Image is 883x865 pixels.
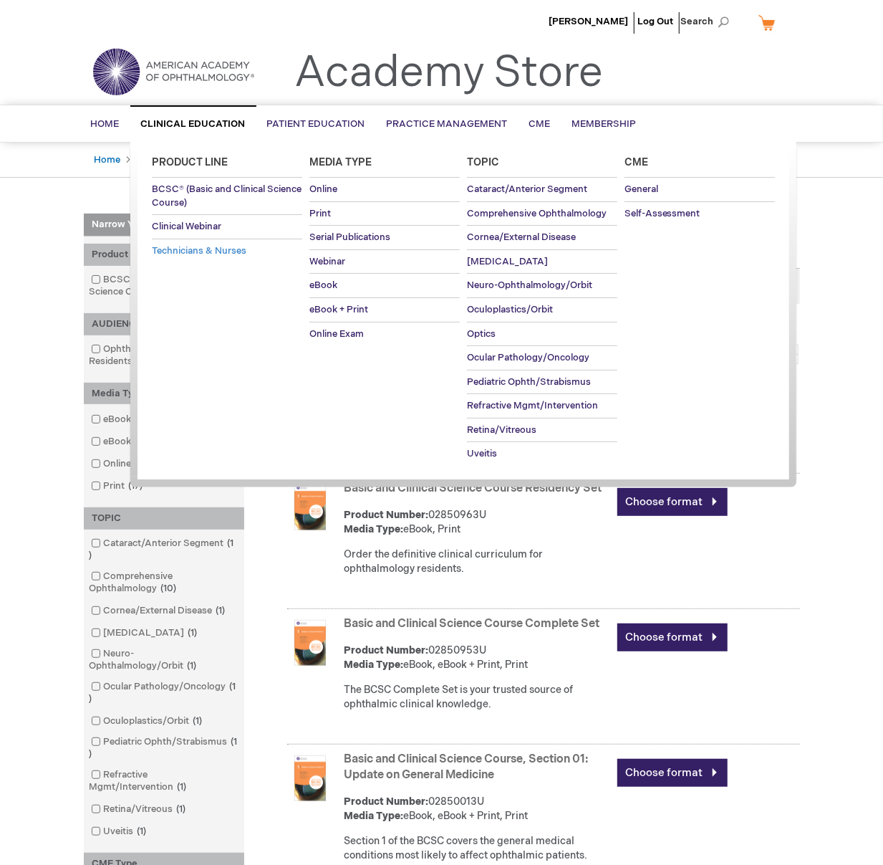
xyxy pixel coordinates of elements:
[141,118,246,130] span: Clinical Education
[529,118,551,130] span: CME
[344,617,600,631] a: Basic and Clinical Science Course Complete Set
[309,208,331,219] span: Print
[87,680,241,706] a: Ocular Pathology/Oncology1
[125,480,147,492] span: 17
[152,183,301,209] span: BCSC® (Basic and Clinical Science Course)
[467,400,598,411] span: Refractive Mgmt/Intervention
[152,221,221,232] span: Clinical Webinar
[87,825,153,838] a: Uveitis1
[134,826,150,837] span: 1
[344,523,404,535] strong: Media Type:
[84,313,244,335] div: AUDIENCE
[185,627,201,639] span: 1
[344,508,610,537] div: 02850963U eBook, Print
[84,244,244,266] div: Product Line
[309,183,337,195] span: Online
[184,660,201,672] span: 1
[87,803,192,816] a: Retina/Vitreous1
[87,435,187,449] a: eBook + Print14
[90,736,238,760] span: 1
[87,479,149,493] a: Print17
[344,644,610,672] div: 02850953U eBook, eBook + Print, Print
[87,413,155,426] a: eBook17
[91,118,120,130] span: Home
[617,488,728,516] a: Choose format
[152,245,246,257] span: Technicians & Nurses
[87,570,241,596] a: Comprehensive Ophthalmology10
[87,735,241,761] a: Pediatric Ophth/Strabismus1
[467,183,587,195] span: Cataract/Anterior Segment
[467,304,553,315] span: Oculoplastics/Orbit
[467,448,497,459] span: Uveitis
[624,183,658,195] span: General
[467,328,496,340] span: Optics
[87,626,203,640] a: [MEDICAL_DATA]1
[87,343,241,368] a: Ophthalmologists & Residents18
[90,681,236,704] span: 1
[190,715,206,727] span: 1
[344,683,610,712] div: The BCSC Complete Set is your trusted source of ophthalmic clinical knowledge.
[467,208,607,219] span: Comprehensive Ophthalmology
[87,715,208,728] a: Oculoplastics/Orbit1
[344,795,610,823] div: 02850013U eBook, eBook + Print, Print
[344,795,429,808] strong: Product Number:
[344,548,610,576] div: Order the definitive clinical curriculum for ophthalmology residents.
[572,118,637,130] span: Membership
[549,16,629,27] a: [PERSON_NAME]
[87,457,150,471] a: Online1
[213,605,229,616] span: 1
[152,156,228,168] span: Product Line
[344,810,404,822] strong: Media Type:
[295,47,604,99] a: Academy Store
[267,118,365,130] span: Patient Education
[309,156,372,168] span: Media Type
[309,279,337,291] span: eBook
[467,376,591,388] span: Pediatric Ophth/Strabismus
[344,644,429,656] strong: Product Number:
[309,231,390,243] span: Serial Publications
[387,118,508,130] span: Practice Management
[467,231,576,243] span: Cornea/External Disease
[287,620,333,666] img: Basic and Clinical Science Course Complete Set
[87,537,241,563] a: Cataract/Anterior Segment1
[638,16,674,27] a: Log Out
[624,208,700,219] span: Self-Assessment
[309,304,368,315] span: eBook + Print
[467,256,548,267] span: [MEDICAL_DATA]
[467,156,499,168] span: Topic
[617,759,728,787] a: Choose format
[84,383,244,405] div: Media Type
[344,482,602,495] a: Basic and Clinical Science Course Residency Set
[617,623,728,651] a: Choose format
[87,647,241,673] a: Neuro-Ophthalmology/Orbit1
[87,604,231,618] a: Cornea/External Disease1
[84,507,244,530] div: TOPIC
[344,659,404,671] strong: Media Type:
[309,328,364,340] span: Online Exam
[344,834,610,863] div: Section 1 of the BCSC covers the general medical conditions most likely to affect ophthalmic pati...
[84,214,244,236] strong: Narrow Your Choices
[344,509,429,521] strong: Product Number:
[90,537,234,561] span: 1
[467,279,592,291] span: Neuro-Ophthalmology/Orbit
[95,154,121,166] a: Home
[467,352,589,363] span: Ocular Pathology/Oncology
[173,803,190,815] span: 1
[344,752,589,783] a: Basic and Clinical Science Course, Section 01: Update on General Medicine
[467,424,536,436] span: Retina/Vitreous
[174,781,190,793] span: 1
[287,484,333,530] img: Basic and Clinical Science Course Residency Set
[87,273,241,299] a: BCSC® (Basic and Clinical Science Course)18
[309,256,345,267] span: Webinar
[158,583,180,594] span: 10
[87,768,241,794] a: Refractive Mgmt/Intervention1
[624,156,648,168] span: Cme
[287,755,333,801] img: Basic and Clinical Science Course, Section 01: Update on General Medicine
[681,7,735,36] span: Search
